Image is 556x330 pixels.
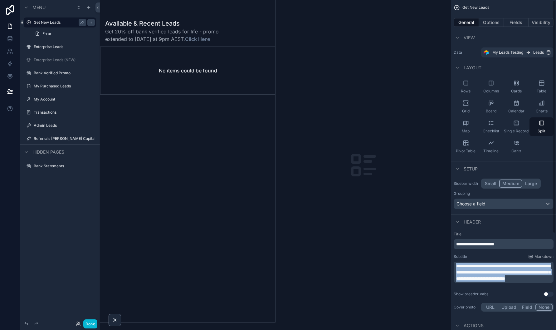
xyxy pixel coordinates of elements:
span: Map [462,129,470,134]
button: Options [479,18,504,27]
button: Grid [454,97,478,116]
span: Layout [464,65,481,71]
button: Large [522,180,540,188]
button: Gantt [504,137,528,156]
label: Subtitle [454,254,467,259]
span: Get New Leads [462,5,489,10]
span: View [464,35,475,41]
button: Done [83,319,97,328]
span: Setup [464,166,478,172]
label: Get New Leads [34,20,84,25]
div: Show breadcrumbs [454,292,488,297]
label: Enterprise Leads [34,44,95,49]
span: Charts [536,109,548,114]
button: Split [529,117,554,136]
button: Cards [504,77,528,96]
span: My Leads Testing [492,50,523,55]
span: Hidden pages [32,149,64,155]
span: Markdown [534,254,554,259]
button: Choose a field [454,199,554,209]
img: Airtable Logo [484,50,489,55]
label: My Account [34,97,95,102]
a: Markdown [528,254,554,259]
button: Medium [499,180,522,188]
label: Cover photo [454,305,479,310]
a: My Leads TestingLeads [481,47,554,57]
button: Board [479,97,503,116]
label: Sidebar width [454,181,479,186]
label: Grouping [454,191,470,196]
button: General [454,18,479,27]
button: Fields [504,18,529,27]
label: Referrals [PERSON_NAME] Capital [34,136,95,141]
span: Grid [462,109,470,114]
span: Checklist [483,129,499,134]
div: scrollable content [454,262,554,283]
button: URL [482,304,499,311]
button: Columns [479,77,503,96]
button: Charts [529,97,554,116]
span: Table [537,89,546,94]
span: Split [538,129,545,134]
span: Timeline [483,149,499,154]
button: Checklist [479,117,503,136]
button: None [535,304,553,311]
span: Error [42,31,51,36]
label: My Purchased Leads [34,84,95,89]
span: Board [486,109,496,114]
span: Cards [511,89,522,94]
button: Rows [454,77,478,96]
button: Field [519,304,536,311]
span: Single Record [504,129,529,134]
label: Data [454,50,479,55]
button: Small [482,180,499,188]
label: Admin Leads [34,123,95,128]
button: Single Record [504,117,528,136]
span: Pivot Table [456,149,476,154]
div: scrollable content [454,239,554,249]
button: Map [454,117,478,136]
label: Transactions [34,110,95,115]
button: Calendar [504,97,528,116]
button: Upload [499,304,519,311]
span: Leads [533,50,544,55]
button: Table [529,77,554,96]
span: Rows [461,89,471,94]
button: Pivot Table [454,137,478,156]
span: Menu [32,4,46,11]
a: Error [31,29,96,39]
span: Calendar [508,109,524,114]
span: Header [464,219,481,225]
label: Enterprise Leads (NEW) [34,57,95,62]
span: Columns [483,89,499,94]
button: Visibility [529,18,554,27]
button: Timeline [479,137,503,156]
span: Choose a field [456,201,485,206]
label: Title [454,232,554,237]
span: Gantt [511,149,521,154]
label: Bank Verified Promo [34,71,95,76]
label: Bank Statements [34,164,95,169]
